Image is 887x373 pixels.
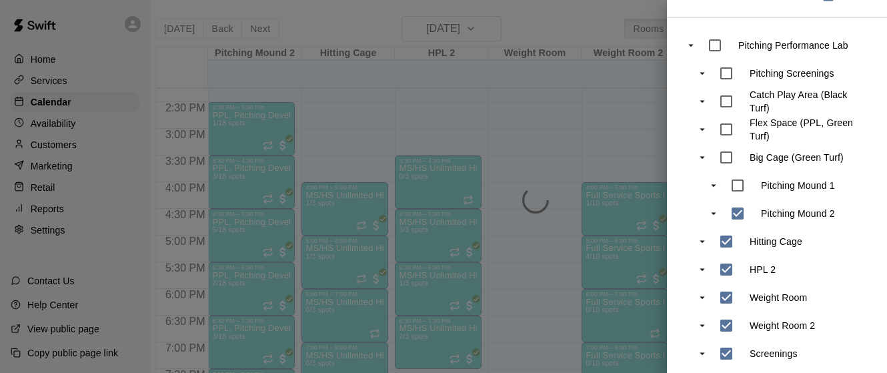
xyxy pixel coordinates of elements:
[738,39,848,52] p: Pitching Performance Lab
[750,319,815,332] p: Weight Room 2
[750,151,844,164] p: Big Cage (Green Turf)
[750,235,802,248] p: Hitting Cage
[750,67,834,80] p: Pitching Screenings
[761,207,835,220] p: Pitching Mound 2
[750,116,868,143] p: Flex Space (PPL, Green Turf)
[750,88,868,115] p: Catch Play Area (Black Turf)
[761,179,835,192] p: Pitching Mound 1
[750,347,798,360] p: Screenings
[750,263,776,276] p: HPL 2
[750,291,807,304] p: Weight Room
